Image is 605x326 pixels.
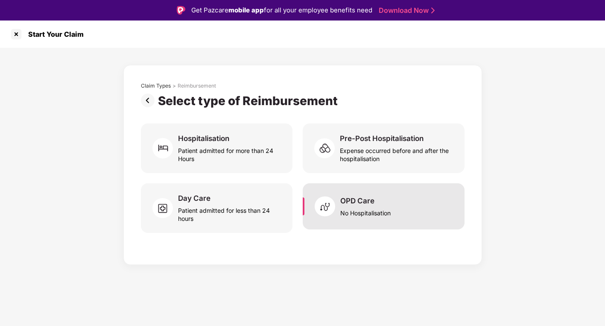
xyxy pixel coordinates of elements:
div: No Hospitalisation [340,206,391,217]
strong: mobile app [228,6,264,14]
div: Day Care [178,194,210,203]
img: svg+xml;base64,PHN2ZyB4bWxucz0iaHR0cDovL3d3dy53My5vcmcvMjAwMC9zdmciIHdpZHRoPSI2MCIgaGVpZ2h0PSI1OC... [152,195,178,221]
div: Select type of Reimbursement [158,94,341,108]
div: Hospitalisation [178,134,229,143]
div: Claim Types [141,82,171,89]
div: > [172,82,176,89]
div: Get Pazcare for all your employee benefits need [191,5,372,15]
div: Pre-Post Hospitalisation [340,134,424,143]
div: Expense occurred before and after the hospitalisation [340,143,454,163]
a: Download Now [379,6,432,15]
div: Reimbursement [178,82,216,89]
div: Start Your Claim [23,30,84,38]
img: svg+xml;base64,PHN2ZyBpZD0iUHJldi0zMngzMiIgeG1sbnM9Imh0dHA6Ly93d3cudzMub3JnLzIwMDAvc3ZnIiB3aWR0aD... [141,94,158,107]
img: svg+xml;base64,PHN2ZyB4bWxucz0iaHR0cDovL3d3dy53My5vcmcvMjAwMC9zdmciIHdpZHRoPSI2MCIgaGVpZ2h0PSI2MC... [152,135,178,161]
img: Stroke [431,6,435,15]
div: Patient admitted for less than 24 hours [178,203,282,223]
img: svg+xml;base64,PHN2ZyB4bWxucz0iaHR0cDovL3d3dy53My5vcmcvMjAwMC9zdmciIHdpZHRoPSI2MCIgaGVpZ2h0PSI1OC... [314,135,340,161]
div: OPD Care [340,196,374,206]
img: Logo [177,6,185,15]
div: Patient admitted for more than 24 Hours [178,143,282,163]
img: svg+xml;base64,PHN2ZyB4bWxucz0iaHR0cDovL3d3dy53My5vcmcvMjAwMC9zdmciIHdpZHRoPSI2MCIgaGVpZ2h0PSI1OC... [315,194,340,219]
